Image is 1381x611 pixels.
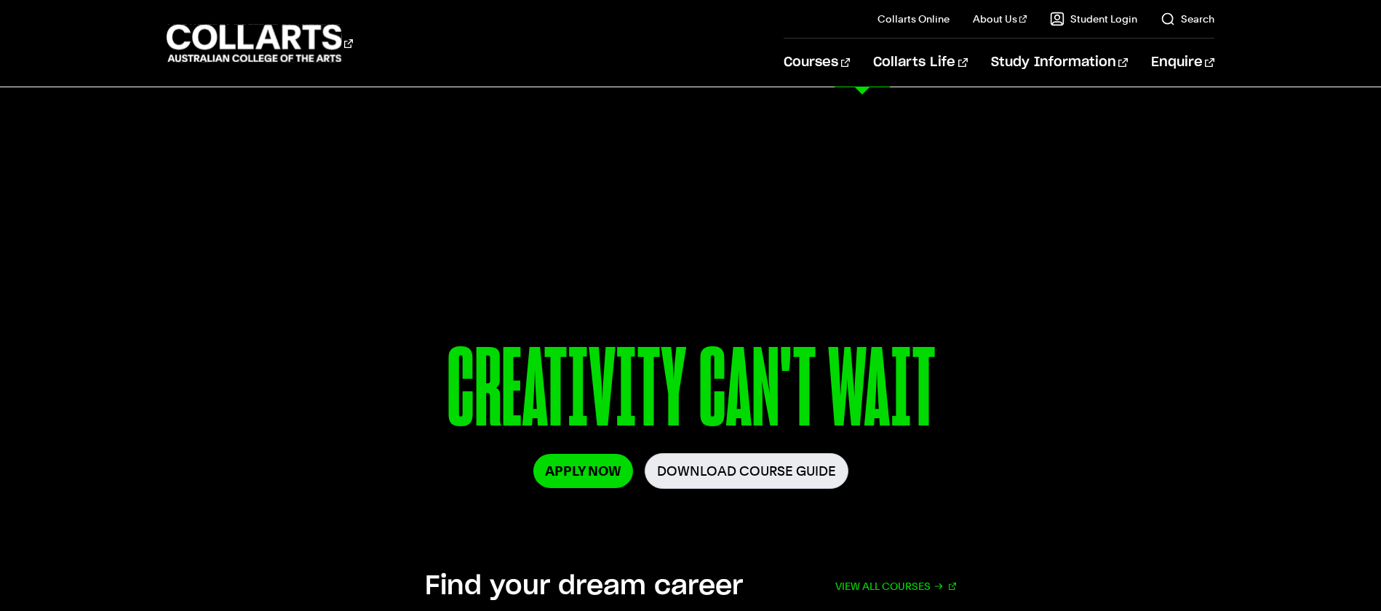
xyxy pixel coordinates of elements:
a: Search [1161,12,1214,26]
h2: Find your dream career [425,570,743,602]
div: Go to homepage [167,23,353,64]
a: Download Course Guide [645,453,848,489]
a: Collarts Online [877,12,950,26]
a: Collarts Life [873,39,967,87]
a: Study Information [991,39,1128,87]
p: CREATIVITY CAN'T WAIT [284,333,1097,453]
a: Courses [784,39,850,87]
a: View all courses [835,570,956,602]
a: Student Login [1050,12,1137,26]
a: Enquire [1151,39,1214,87]
a: About Us [973,12,1027,26]
a: Apply Now [533,454,633,488]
